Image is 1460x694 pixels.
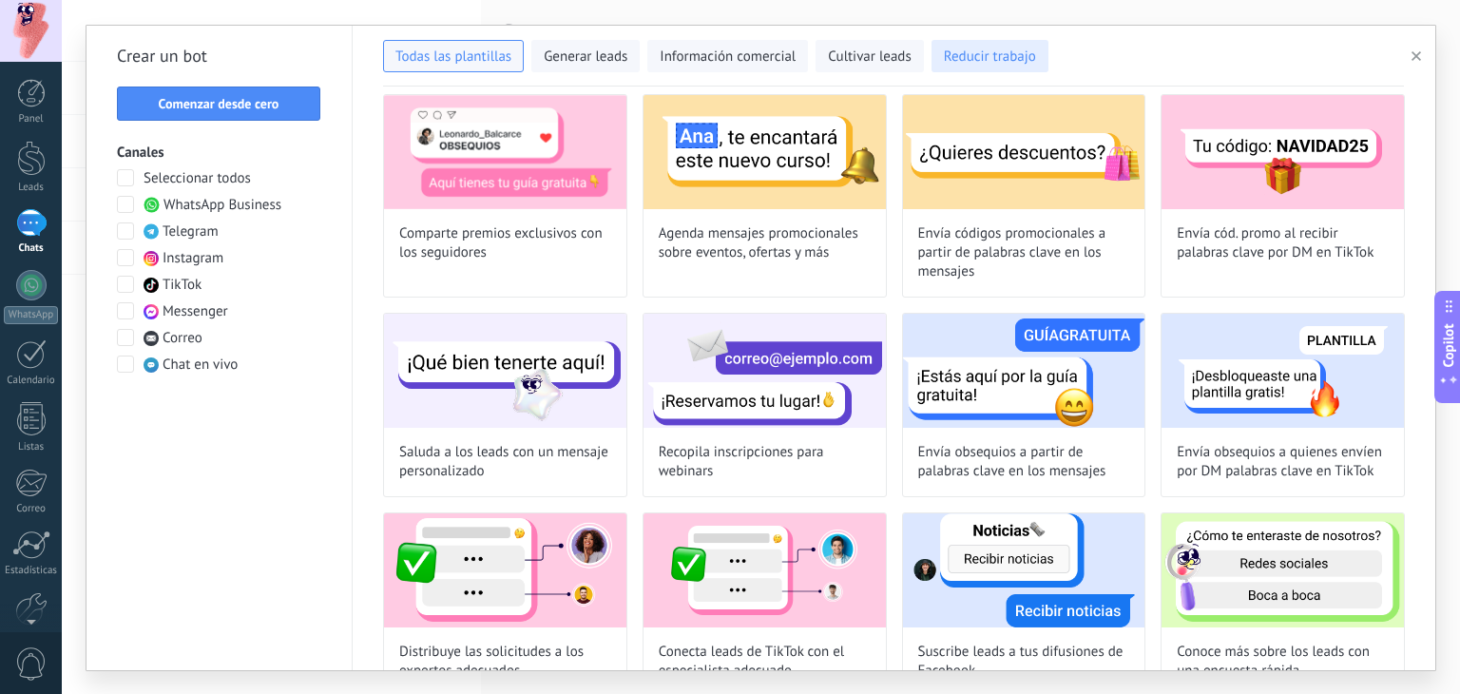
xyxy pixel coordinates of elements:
span: Envía obsequios a quienes envíen por DM palabras clave en TikTok [1177,443,1389,481]
span: Envía obsequios a partir de palabras clave en los mensajes [918,443,1130,481]
span: Conoce más sobre los leads con una encuesta rápida [1177,643,1389,681]
div: Calendario [4,375,59,387]
button: Reducir trabajo [932,40,1048,72]
div: Leads [4,182,59,194]
button: Información comercial [647,40,808,72]
div: Estadísticas [4,565,59,577]
span: Messenger [163,302,228,321]
span: Envía cód. promo al recibir palabras clave por DM en TikTok [1177,224,1389,262]
img: Envía obsequios a quienes envíen por DM palabras clave en TikTok [1162,314,1404,428]
img: Envía obsequios a partir de palabras clave en los mensajes [903,314,1145,428]
h3: Canales [117,144,321,162]
div: Listas [4,441,59,453]
span: Todas las plantillas [395,48,511,67]
span: Suscribe leads a tus difusiones de Facebook [918,643,1130,681]
span: Comenzar desde cero [159,97,279,110]
span: Agenda mensajes promocionales sobre eventos, ofertas y más [659,224,871,262]
span: Saluda a los leads con un mensaje personalizado [399,443,611,481]
button: Todas las plantillas [383,40,524,72]
img: Suscribe leads a tus difusiones de Facebook [903,513,1145,627]
span: Recopila inscripciones para webinars [659,443,871,481]
img: Comparte premios exclusivos con los seguidores [384,95,626,209]
img: Conecta leads de TikTok con el especialista adecuado [644,513,886,627]
span: Conecta leads de TikTok con el especialista adecuado [659,643,871,681]
img: Distribuye las solicitudes a los expertos adecuados [384,513,626,627]
button: Comenzar desde cero [117,87,320,121]
span: Distribuye las solicitudes a los expertos adecuados [399,643,611,681]
div: Chats [4,242,59,255]
span: Instagram [163,249,223,268]
img: Agenda mensajes promocionales sobre eventos, ofertas y más [644,95,886,209]
div: Correo [4,503,59,515]
span: Correo [163,329,202,348]
span: Generar leads [544,48,627,67]
span: TikTok [163,276,202,295]
span: Copilot [1439,324,1458,368]
button: Generar leads [531,40,640,72]
span: WhatsApp Business [163,196,281,215]
img: Envía códigos promocionales a partir de palabras clave en los mensajes [903,95,1145,209]
span: Telegram [163,222,219,241]
span: Cultivar leads [828,48,911,67]
span: Envía códigos promocionales a partir de palabras clave en los mensajes [918,224,1130,281]
div: WhatsApp [4,306,58,324]
img: Saluda a los leads con un mensaje personalizado [384,314,626,428]
span: Información comercial [660,48,796,67]
img: Envía cód. promo al recibir palabras clave por DM en TikTok [1162,95,1404,209]
div: Panel [4,113,59,125]
span: Reducir trabajo [944,48,1036,67]
span: Comparte premios exclusivos con los seguidores [399,224,611,262]
img: Conoce más sobre los leads con una encuesta rápida [1162,513,1404,627]
button: Cultivar leads [816,40,923,72]
span: Seleccionar todos [144,169,251,188]
span: Chat en vivo [163,356,238,375]
img: Recopila inscripciones para webinars [644,314,886,428]
h2: Crear un bot [117,41,321,71]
